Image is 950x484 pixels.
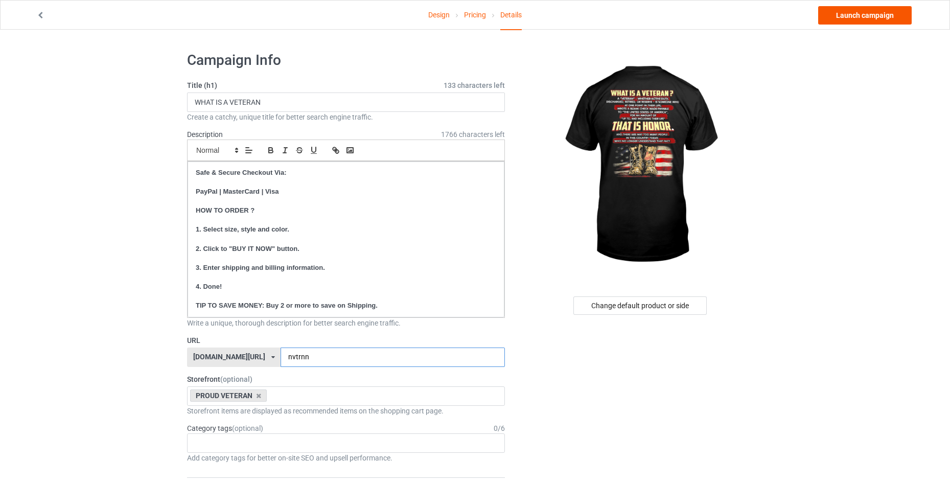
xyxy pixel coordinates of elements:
div: 0 / 6 [494,423,505,433]
strong: HOW TO ORDER ? [196,206,254,214]
strong: PayPal | MasterCard | Visa [196,188,279,195]
label: Category tags [187,423,263,433]
a: Pricing [464,1,486,29]
span: (optional) [232,424,263,432]
strong: 1. Select size, style and color. [196,225,289,233]
span: (optional) [220,375,252,383]
strong: 3. Enter shipping and billing information. [196,264,325,271]
strong: 4. Done! [196,283,222,290]
label: Title (h1) [187,80,505,90]
div: Storefront items are displayed as recommended items on the shopping cart page. [187,406,505,416]
strong: TIP TO SAVE MONEY: Buy 2 or more to save on Shipping. [196,302,378,309]
div: [DOMAIN_NAME][URL] [193,353,265,360]
div: Details [500,1,522,30]
div: Create a catchy, unique title for better search engine traffic. [187,112,505,122]
a: Launch campaign [818,6,912,25]
div: Write a unique, thorough description for better search engine traffic. [187,318,505,328]
div: Add category tags for better on-site SEO and upsell performance. [187,453,505,463]
div: Change default product or side [573,296,707,315]
span: 133 characters left [444,80,505,90]
strong: Safe & Secure Checkout Via: [196,169,287,176]
label: Description [187,130,223,139]
span: 1766 characters left [441,129,505,140]
div: PROUD VETERAN [190,389,267,402]
strong: 2. Click to "BUY IT NOW" button. [196,245,299,252]
label: Storefront [187,374,505,384]
a: Design [428,1,450,29]
h1: Campaign Info [187,51,505,70]
label: URL [187,335,505,345]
